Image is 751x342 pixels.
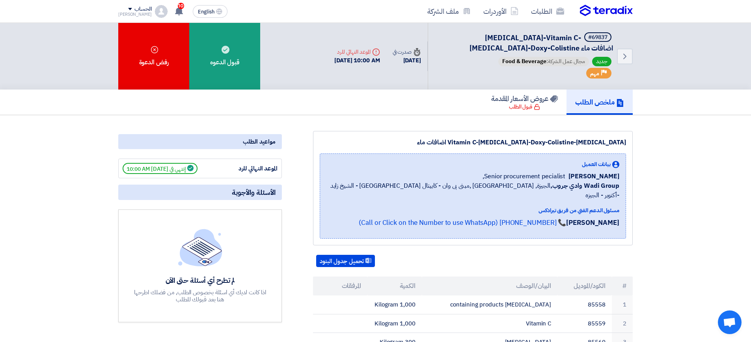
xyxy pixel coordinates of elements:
div: [DATE] 10:00 AM [334,56,380,65]
a: ملف الشركة [421,2,477,21]
td: 85558 [557,295,612,314]
div: [PERSON_NAME] [118,12,152,17]
h5: ملخص الطلب [575,97,624,107]
th: المرفقات [313,277,367,295]
td: Vitamin C [422,314,558,333]
div: رفض الدعوة [118,23,189,90]
button: English [193,5,227,18]
div: مواعيد الطلب [118,134,282,149]
a: الأوردرات [477,2,525,21]
strong: [PERSON_NAME] [566,218,619,228]
div: الموعد النهائي للرد [334,48,380,56]
td: 1,000 Kilogram [367,295,422,314]
button: تحميل جدول البنود [316,255,375,267]
td: 2 [612,314,633,333]
th: البيان/الوصف [422,277,558,295]
a: الطلبات [525,2,570,21]
span: Senior procurement pecialist, [483,172,565,181]
span: [MEDICAL_DATA]-Vitamin C-[MEDICAL_DATA]-Doxy-Colistine اضافات ماء [470,32,613,53]
div: Open chat [718,310,742,334]
span: English [198,9,214,15]
img: profile_test.png [155,5,168,18]
span: الجيزة, [GEOGRAPHIC_DATA] ,مبنى بى وان - كابيتال [GEOGRAPHIC_DATA] - الشيخ زايد -أكتوبر - الجيزه [326,181,619,200]
div: لم تطرح أي أسئلة حتى الآن [133,276,267,285]
div: مسئول الدعم الفني من فريق تيرادكس [326,206,619,215]
td: 1 [612,295,633,314]
span: 10 [178,3,184,9]
th: الكود/الموديل [557,277,612,295]
div: [MEDICAL_DATA]-Vitamin C-[MEDICAL_DATA]-Doxy-Colistine اضافات ماء [320,138,626,147]
span: جديد [592,57,611,66]
span: مجال عمل الشركة: [498,57,589,66]
td: [MEDICAL_DATA] containing products [422,295,558,314]
span: الأسئلة والأجوبة [232,188,276,197]
div: الموعد النهائي للرد [218,164,278,173]
div: #69837 [588,35,608,40]
a: ملخص الطلب [567,90,633,115]
span: بيانات العميل [582,160,611,168]
span: إنتهي في [DATE] 10:00 AM [123,163,198,174]
a: عروض الأسعار المقدمة قبول الطلب [483,90,567,115]
div: الحساب [134,6,151,13]
img: empty_state_list.svg [178,229,222,266]
span: Food & Beverage [502,57,546,65]
td: 1,000 Kilogram [367,314,422,333]
span: [PERSON_NAME] [568,172,619,181]
div: [DATE] [393,56,421,65]
img: Teradix logo [580,5,633,17]
div: اذا كانت لديك أي اسئلة بخصوص الطلب, من فضلك اطرحها هنا بعد قبولك للطلب [133,289,267,303]
a: 📞 [PHONE_NUMBER] (Call or Click on the Number to use WhatsApp) [359,218,566,228]
th: الكمية [367,277,422,295]
h5: عروض الأسعار المقدمة [491,94,558,103]
h5: Neomycin-Vitamin C-Vitamin K-Doxy-Colistine اضافات ماء [438,32,613,53]
th: # [612,277,633,295]
div: قبول الدعوه [189,23,260,90]
div: قبول الطلب [509,103,540,111]
div: صدرت في [393,48,421,56]
span: مهم [590,70,599,77]
td: 85559 [557,314,612,333]
b: Wadi Group وادي جروب, [550,181,619,191]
